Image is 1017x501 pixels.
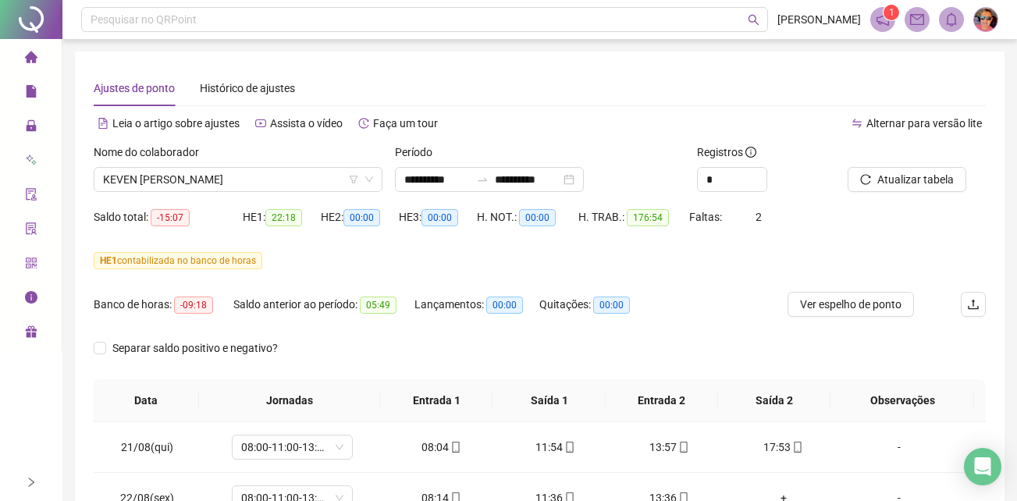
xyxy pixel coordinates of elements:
[94,144,209,161] label: Nome do colaborador
[756,211,762,223] span: 2
[321,208,399,226] div: HE 2:
[270,117,343,130] span: Assista o vídeo
[967,298,980,311] span: upload
[910,12,924,27] span: mail
[539,296,651,314] div: Quitações:
[349,175,358,184] span: filter
[745,147,756,158] span: info-circle
[343,209,380,226] span: 00:00
[889,7,894,18] span: 1
[578,208,690,226] div: H. TRAB.:
[624,439,713,456] div: 13:57
[510,439,599,456] div: 11:54
[414,296,539,314] div: Lançamentos:
[718,379,830,422] th: Saída 2
[94,379,199,422] th: Data
[25,215,37,247] span: solution
[112,117,240,130] span: Leia o artigo sobre ajustes
[360,297,396,314] span: 05:49
[395,144,443,161] label: Período
[396,439,485,456] div: 08:04
[100,255,117,266] span: HE 1
[739,439,828,456] div: 17:53
[848,167,966,192] button: Atualizar tabela
[964,448,1001,485] div: Open Intercom Messenger
[25,318,37,350] span: gift
[677,442,689,453] span: mobile
[877,171,954,188] span: Atualizar tabela
[563,442,575,453] span: mobile
[25,181,37,212] span: audit
[476,173,489,186] span: to
[606,379,718,422] th: Entrada 2
[265,209,302,226] span: 22:18
[777,11,861,28] span: [PERSON_NAME]
[748,14,759,26] span: search
[373,117,438,130] span: Faça um tour
[26,477,37,488] span: right
[876,12,890,27] span: notification
[421,209,458,226] span: 00:00
[94,296,233,314] div: Banco de horas:
[25,44,37,75] span: home
[364,175,374,184] span: down
[399,208,477,226] div: HE 3:
[25,112,37,144] span: lock
[627,209,669,226] span: 176:54
[593,297,630,314] span: 00:00
[151,209,190,226] span: -15:07
[853,439,945,456] div: -
[25,250,37,281] span: qrcode
[255,118,266,129] span: youtube
[449,442,461,453] span: mobile
[852,118,862,129] span: swap
[697,144,756,161] span: Registros
[492,379,605,422] th: Saída 1
[94,208,243,226] div: Saldo total:
[241,435,343,459] span: 08:00-11:00-13:00-18:00
[121,441,173,453] span: 21/08(qui)
[174,297,213,314] span: -09:18
[103,168,373,191] span: KEVEN CIQUEIRA WERNER
[200,82,295,94] span: Histórico de ajustes
[974,8,997,31] img: 89557
[380,379,492,422] th: Entrada 1
[233,296,414,314] div: Saldo anterior ao período:
[830,379,974,422] th: Observações
[843,392,962,409] span: Observações
[94,252,262,269] span: contabilizada no banco de horas
[477,208,578,226] div: H. NOT.:
[358,118,369,129] span: history
[98,118,108,129] span: file-text
[866,117,982,130] span: Alternar para versão lite
[106,339,284,357] span: Separar saldo positivo e negativo?
[25,284,37,315] span: info-circle
[476,173,489,186] span: swap-right
[944,12,958,27] span: bell
[25,78,37,109] span: file
[486,297,523,314] span: 00:00
[94,82,175,94] span: Ajustes de ponto
[689,211,724,223] span: Faltas:
[884,5,899,20] sup: 1
[788,292,914,317] button: Ver espelho de ponto
[243,208,321,226] div: HE 1:
[860,174,871,185] span: reload
[519,209,556,226] span: 00:00
[199,379,380,422] th: Jornadas
[800,296,901,313] span: Ver espelho de ponto
[791,442,803,453] span: mobile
